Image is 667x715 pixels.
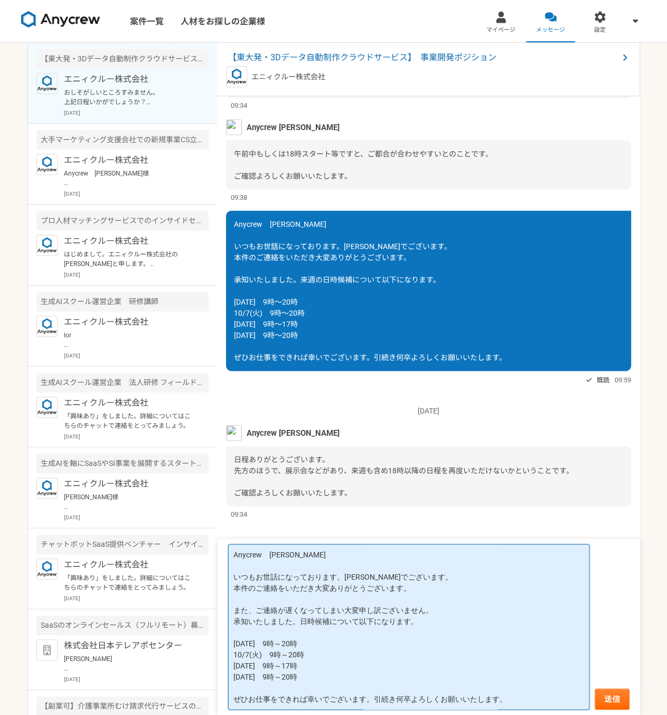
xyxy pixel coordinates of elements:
span: Anycrew [PERSON_NAME] いつもお世話になっております。[PERSON_NAME]でございます。 本件のご連絡をいただき大変ありがとうございます。 承知いたしました。来週の日時... [234,219,506,361]
span: 09:59 [615,374,631,384]
p: エニィクルー株式会社 [64,235,194,247]
p: [DATE] [64,352,209,360]
div: 大手マーケティング支援会社での新規事業CS立ち上げポジションを募集 [36,130,209,150]
img: logo_text_blue_01.png [36,235,58,256]
p: [DATE] [64,514,209,521]
p: [DATE] [64,675,209,683]
p: [DATE] [64,109,209,117]
img: logo_text_blue_01.png [36,478,58,499]
span: 午前中もしくは18時スタート等ですと、ご都合が合わせやすいとのことです。 ご確認よろしくお願いいたします。 [234,149,493,180]
div: チャットボットSaaS提供ベンチャー インサイドセールス [36,535,209,554]
span: Anycrew [PERSON_NAME] [247,121,340,133]
p: エニィクルー株式会社 [64,478,194,490]
span: 設定 [594,26,606,34]
p: おしそがしいところすみません。 上記日程いかがでしょうか？ ご確認よろしくお願いいたします。 [64,88,194,107]
p: [DATE] [226,538,631,549]
img: S__5267474.jpg [226,119,242,135]
span: 09:34 [231,509,247,519]
span: 既読 [597,373,609,386]
p: はじめまして。エニィクルー株式会社の[PERSON_NAME]と申します。 こちらの案件にご興味お持ちくださり、誠にありがとうございます。 こちらですが、インバウンドリードに対するタイムリーな対... [64,250,194,269]
img: S__5267474.jpg [226,425,242,441]
p: [DATE] [226,405,631,416]
span: 【東大発・3Dデータ自動制作クラウドサービス】 事業開発ポジション [228,51,618,64]
p: エニィクルー株式会社 [251,71,325,82]
img: logo_text_blue_01.png [36,558,58,580]
p: エニィクルー株式会社 [64,316,194,328]
div: 生成AIを軸にSaaSやSI事業を展開するスタートアップ エンタープライズ営業 [36,454,209,473]
p: [DATE] [64,271,209,279]
span: 09:34 [231,100,247,111]
p: [PERSON_NAME] お世話になっております。 ご対応いただきありがとうございます。 当日はどうぞよろしくお願いいたします。 [64,654,194,673]
p: 「興味あり」をしました。詳細についてはこちらのチャットで連絡をとってみましょう。 [64,573,194,592]
img: logo_text_blue_01.png [36,73,58,94]
p: エニィクルー株式会社 [64,154,194,167]
p: [DATE] [64,433,209,441]
span: メッセージ [536,26,565,34]
p: エニィクルー株式会社 [64,558,194,571]
span: 日程ありがとうございます。 先方のほうで、展示会などがあり、来週も含め18時以降の日程を再度いただけないかということです。 ご確認よろしくお願いいたします。 [234,455,574,497]
div: 生成AIスクール運営企業 研修講師 [36,292,209,311]
img: logo_text_blue_01.png [36,397,58,418]
img: logo_text_blue_01.png [36,154,58,175]
div: プロ人材マッチングサービスでのインサイドセールス/カスタマーサクセス [36,211,209,231]
div: 【東大発・3Dデータ自動制作クラウドサービス】 事業開発ポジション [36,49,209,69]
div: SaaSのオンラインセールス（フルリモート）募集 [36,616,209,635]
img: default_org_logo-42cde973f59100197ec2c8e796e4974ac8490bb5b08a0eb061ff975e4574aa76.png [36,639,58,661]
textarea: Anycrew [PERSON_NAME] いつもお世話になっております。[PERSON_NAME]でございます。 本件のご連絡をいただき大変ありがとうございます。 また、ご連絡が遅くなってしま... [228,544,589,710]
span: Anycrew [PERSON_NAME] [247,427,340,438]
img: logo_text_blue_01.png [36,316,58,337]
button: 送信 [595,689,630,710]
span: マイページ [486,26,515,34]
img: logo_text_blue_01.png [226,66,247,87]
p: Anycrew [PERSON_NAME]様 いつもお世話になっております。[PERSON_NAME]でございます。 本件のご連絡をいただき大変ありがとうございます。 企業様がご要望の週3〜4人... [64,169,194,188]
img: 8DqYSo04kwAAAAASUVORK5CYII= [21,11,100,28]
p: [DATE] [64,594,209,602]
p: エニィクルー株式会社 [64,397,194,409]
p: [PERSON_NAME]様 いつもお世話になっております。[PERSON_NAME]でございます。 本件のご連絡をいただき大変ありがとうございます。 ご記載いただいた件、承知いたしました。あり... [64,492,194,511]
p: [DATE] [64,190,209,198]
p: 「興味あり」をしました。詳細についてはこちらのチャットで連絡をとってみましょう。 [64,411,194,430]
p: エニィクルー株式会社 [64,73,194,86]
p: 株式会社日本テレアポセンター [64,639,194,652]
p: lor Ipsumdolorsitam。 co、adip・elitseddoeiu。temporincididuntutlaboree。 --------- ・doLOremagnaaliqua... [64,331,194,350]
div: 生成AIスクール運営企業 法人研修 フィールドセールスリーダー候補 [36,373,209,392]
span: 09:38 [231,192,247,202]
